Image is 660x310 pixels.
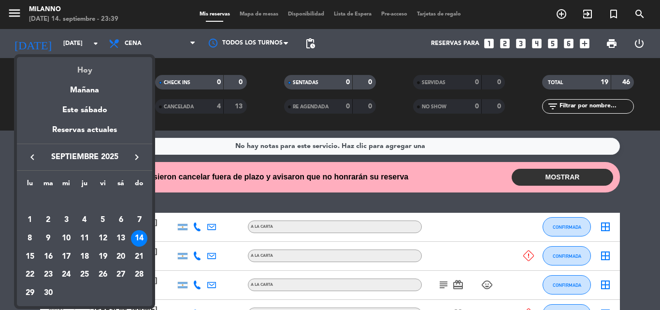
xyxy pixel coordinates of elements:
[76,212,93,228] div: 4
[131,212,147,228] div: 7
[17,57,152,77] div: Hoy
[75,178,94,193] th: jueves
[95,267,111,283] div: 26
[21,178,39,193] th: lunes
[94,248,112,266] td: 19 de septiembre de 2025
[58,212,74,228] div: 3
[113,267,129,283] div: 27
[76,230,93,247] div: 11
[27,151,38,163] i: keyboard_arrow_left
[40,267,57,283] div: 23
[112,266,130,284] td: 27 de septiembre de 2025
[57,178,75,193] th: miércoles
[40,212,57,228] div: 2
[40,249,57,265] div: 16
[113,249,129,265] div: 20
[57,266,75,284] td: 24 de septiembre de 2025
[131,267,147,283] div: 28
[95,230,111,247] div: 12
[58,249,74,265] div: 17
[17,77,152,97] div: Mañana
[130,248,148,266] td: 21 de septiembre de 2025
[130,229,148,248] td: 14 de septiembre de 2025
[57,211,75,230] td: 3 de septiembre de 2025
[17,97,152,124] div: Este sábado
[22,212,38,228] div: 1
[39,211,57,230] td: 2 de septiembre de 2025
[58,230,74,247] div: 10
[57,229,75,248] td: 10 de septiembre de 2025
[95,212,111,228] div: 5
[130,211,148,230] td: 7 de septiembre de 2025
[21,229,39,248] td: 8 de septiembre de 2025
[94,266,112,284] td: 26 de septiembre de 2025
[17,124,152,144] div: Reservas actuales
[21,193,148,211] td: SEP.
[75,211,94,230] td: 4 de septiembre de 2025
[130,266,148,284] td: 28 de septiembre de 2025
[112,229,130,248] td: 13 de septiembre de 2025
[40,230,57,247] div: 9
[40,285,57,301] div: 30
[39,284,57,302] td: 30 de septiembre de 2025
[94,211,112,230] td: 5 de septiembre de 2025
[39,178,57,193] th: martes
[22,267,38,283] div: 22
[22,230,38,247] div: 8
[131,249,147,265] div: 21
[58,267,74,283] div: 24
[21,248,39,266] td: 15 de septiembre de 2025
[75,248,94,266] td: 18 de septiembre de 2025
[113,230,129,247] div: 13
[131,230,147,247] div: 14
[24,151,41,163] button: keyboard_arrow_left
[21,266,39,284] td: 22 de septiembre de 2025
[112,248,130,266] td: 20 de septiembre de 2025
[76,267,93,283] div: 25
[75,229,94,248] td: 11 de septiembre de 2025
[22,285,38,301] div: 29
[57,248,75,266] td: 17 de septiembre de 2025
[95,249,111,265] div: 19
[41,151,128,163] span: septiembre 2025
[130,178,148,193] th: domingo
[112,178,130,193] th: sábado
[94,229,112,248] td: 12 de septiembre de 2025
[21,284,39,302] td: 29 de septiembre de 2025
[128,151,145,163] button: keyboard_arrow_right
[39,248,57,266] td: 16 de septiembre de 2025
[39,229,57,248] td: 9 de septiembre de 2025
[39,266,57,284] td: 23 de septiembre de 2025
[76,249,93,265] div: 18
[112,211,130,230] td: 6 de septiembre de 2025
[75,266,94,284] td: 25 de septiembre de 2025
[113,212,129,228] div: 6
[131,151,143,163] i: keyboard_arrow_right
[21,211,39,230] td: 1 de septiembre de 2025
[22,249,38,265] div: 15
[94,178,112,193] th: viernes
